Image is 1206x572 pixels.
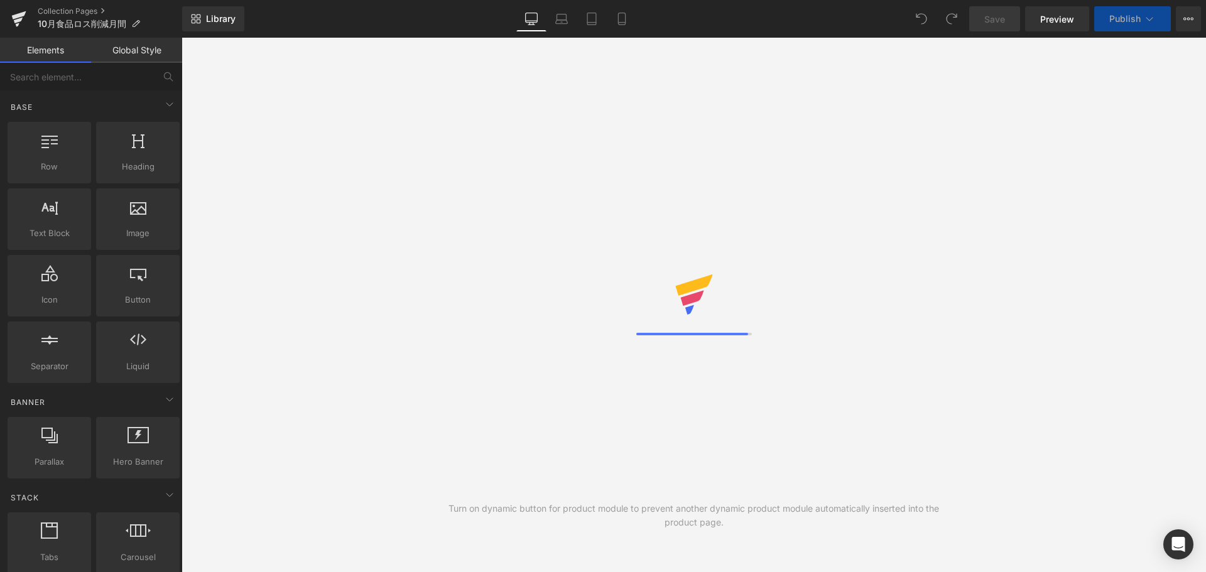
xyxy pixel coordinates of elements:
a: Preview [1025,6,1089,31]
div: Open Intercom Messenger [1163,529,1193,559]
a: New Library [182,6,244,31]
span: Row [11,160,87,173]
span: Library [206,13,236,24]
a: Mobile [607,6,637,31]
span: Image [100,227,176,240]
a: Laptop [546,6,577,31]
span: Publish [1109,14,1141,24]
span: Button [100,293,176,306]
a: Desktop [516,6,546,31]
a: Collection Pages [38,6,182,16]
span: Banner [9,396,46,408]
button: Undo [909,6,934,31]
span: Separator [11,360,87,373]
div: Turn on dynamic button for product module to prevent another dynamic product module automatically... [438,502,950,529]
a: Tablet [577,6,607,31]
button: More [1176,6,1201,31]
span: Heading [100,160,176,173]
span: Tabs [11,551,87,564]
span: Carousel [100,551,176,564]
span: Text Block [11,227,87,240]
span: Stack [9,492,40,504]
span: Liquid [100,360,176,373]
span: Hero Banner [100,455,176,468]
span: Preview [1040,13,1074,26]
span: Parallax [11,455,87,468]
a: Global Style [91,38,182,63]
button: Redo [939,6,964,31]
span: Icon [11,293,87,306]
span: Base [9,101,34,113]
button: Publish [1094,6,1171,31]
span: Save [984,13,1005,26]
span: 10月食品ロス削減月間 [38,19,126,29]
